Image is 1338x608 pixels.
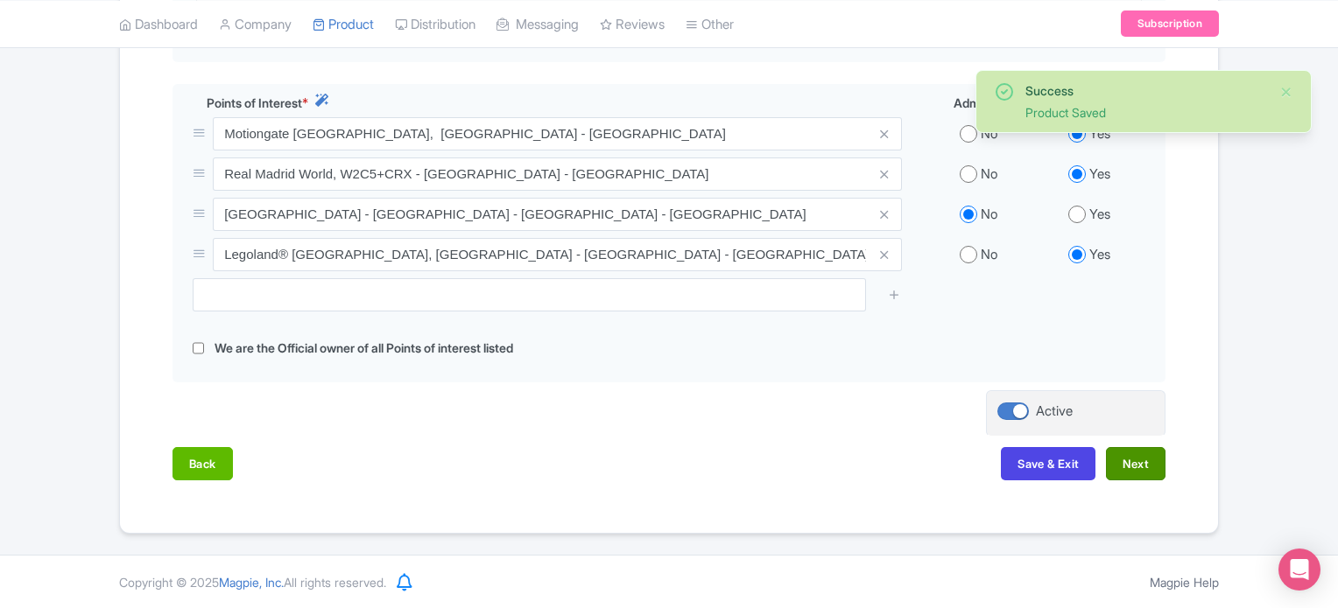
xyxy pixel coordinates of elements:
[981,205,997,225] label: No
[954,94,1104,112] span: Admission Included or Free
[1001,447,1095,480] button: Save & Exit
[981,124,997,144] label: No
[1278,549,1320,591] div: Open Intercom Messenger
[1089,164,1110,185] label: Yes
[1089,124,1110,144] label: Yes
[1025,81,1265,100] div: Success
[219,575,284,590] span: Magpie, Inc.
[981,245,997,265] label: No
[1121,10,1219,37] a: Subscription
[1279,81,1293,102] button: Close
[981,164,997,185] label: No
[1036,402,1073,422] div: Active
[109,573,397,591] div: Copyright © 2025 All rights reserved.
[215,339,513,359] label: We are the Official owner of all Points of interest listed
[1089,245,1110,265] label: Yes
[207,94,302,112] span: Points of Interest
[1106,447,1165,480] button: Next
[1089,205,1110,225] label: Yes
[173,447,233,480] button: Back
[1025,103,1265,122] div: Product Saved
[1150,575,1219,590] a: Magpie Help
